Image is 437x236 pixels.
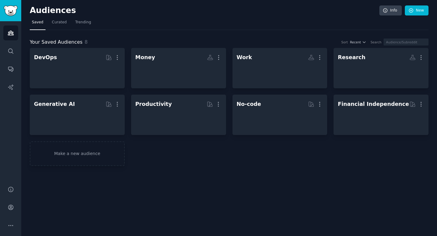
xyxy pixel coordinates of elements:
[34,54,57,61] div: DevOps
[131,95,226,135] a: Productivity
[384,39,429,46] input: Audience/Subreddit
[32,20,43,25] span: Saved
[237,54,252,61] div: Work
[52,20,67,25] span: Curated
[334,48,429,88] a: Research
[237,100,261,108] div: No-code
[334,95,429,135] a: Financial Independence
[371,40,381,44] div: Search
[350,40,361,44] span: Recent
[341,40,348,44] div: Sort
[30,95,125,135] a: Generative AI
[135,100,172,108] div: Productivity
[75,20,91,25] span: Trending
[338,100,409,108] div: Financial Independence
[30,6,379,15] h2: Audiences
[350,40,366,44] button: Recent
[232,48,327,88] a: Work
[50,18,69,30] a: Curated
[30,141,125,166] a: Make a new audience
[85,39,88,45] span: 8
[4,5,18,16] img: GummySearch logo
[338,54,365,61] div: Research
[34,100,75,108] div: Generative AI
[379,5,402,16] a: Info
[232,95,327,135] a: No-code
[131,48,226,88] a: Money
[135,54,155,61] div: Money
[30,39,83,46] span: Your Saved Audiences
[73,18,93,30] a: Trending
[30,48,125,88] a: DevOps
[405,5,429,16] a: New
[30,18,46,30] a: Saved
